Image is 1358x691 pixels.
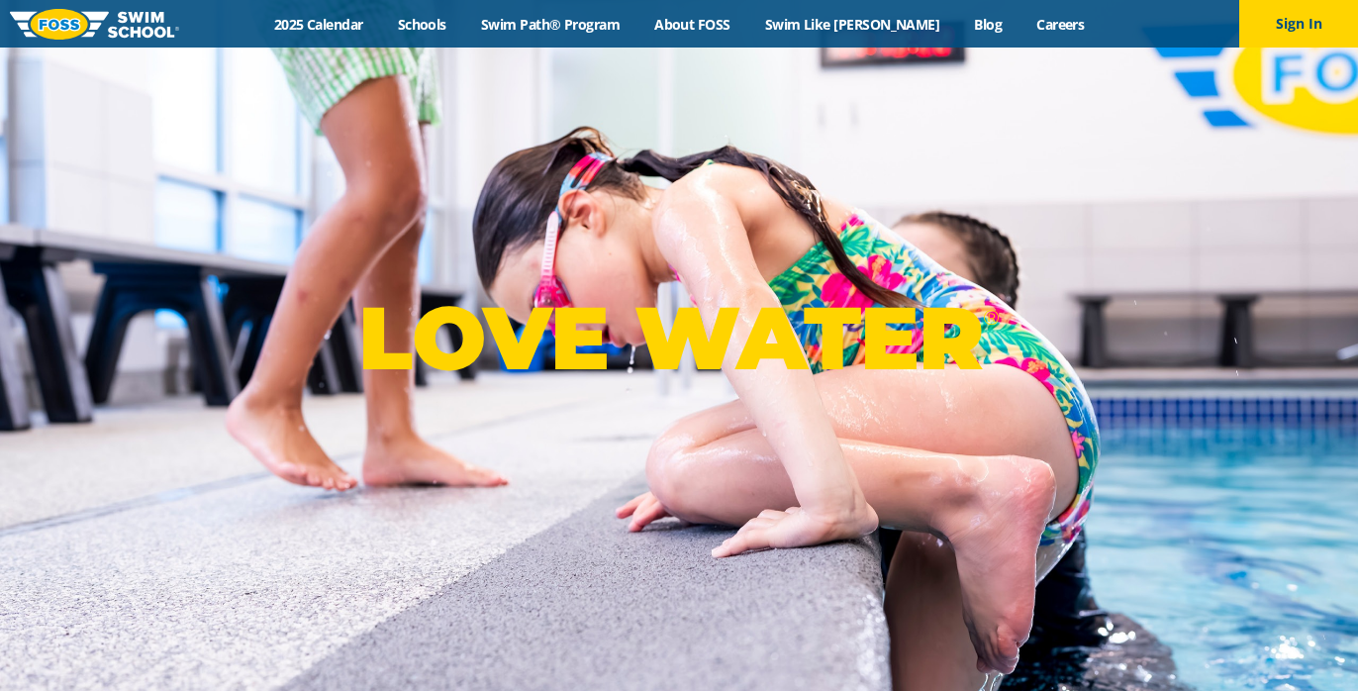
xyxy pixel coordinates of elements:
a: 2025 Calendar [256,15,380,34]
a: About FOSS [637,15,748,34]
sup: ® [983,305,999,330]
img: FOSS Swim School Logo [10,9,179,40]
a: Blog [957,15,1019,34]
a: Swim Like [PERSON_NAME] [747,15,957,34]
a: Schools [380,15,463,34]
a: Careers [1019,15,1102,34]
a: Swim Path® Program [463,15,636,34]
p: LOVE WATER [358,285,999,391]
